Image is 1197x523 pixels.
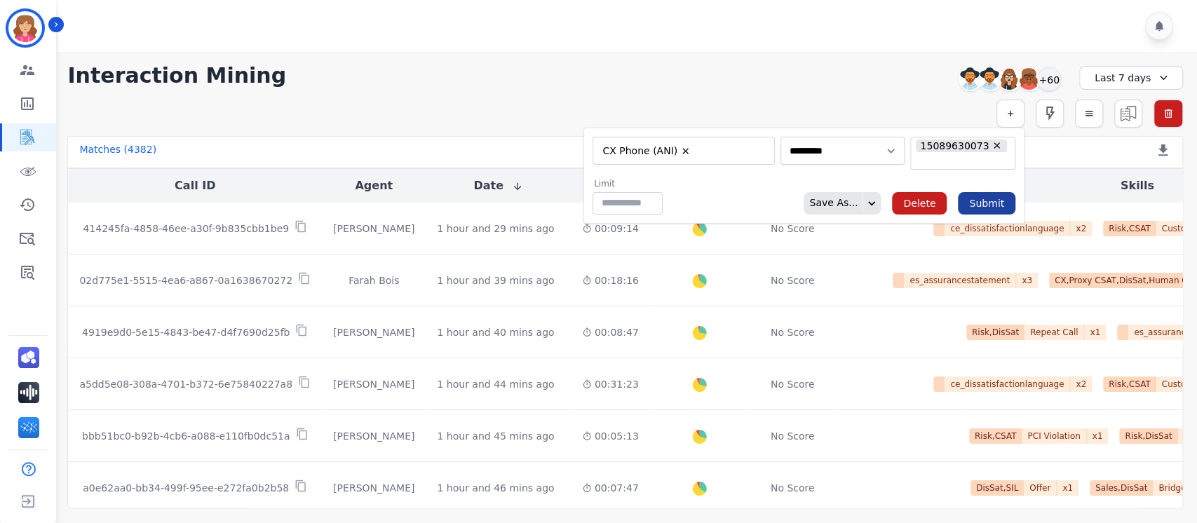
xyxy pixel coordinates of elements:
[966,325,1024,340] span: Risk,DisSat
[914,137,1012,169] ul: selected options
[680,146,691,156] button: Remove CX Phone (ANI)
[1057,480,1078,496] span: x 1
[1079,66,1183,90] div: Last 7 days
[473,177,523,194] button: Date
[437,429,554,443] div: 1 hour and 45 mins ago
[771,377,815,391] div: No Score
[333,222,414,236] div: [PERSON_NAME]
[771,481,815,495] div: No Score
[83,481,289,495] p: a0e62aa0-bb34-499f-95ee-e272fa0b2b58
[8,11,42,45] img: Bordered avatar
[771,325,815,339] div: No Score
[333,273,414,287] div: Farah Bois
[82,325,290,339] p: 4919e9d0-5e15-4843-be47-d4f7690d25fb
[969,428,1022,444] span: Risk,CSAT
[582,222,639,236] div: 00:09:14
[1024,480,1057,496] span: Offer
[904,273,1016,288] span: es_assurancestatement
[1070,221,1092,236] span: x 2
[67,63,286,88] h1: Interaction Mining
[437,377,554,391] div: 1 hour and 44 mins ago
[82,429,290,443] p: bbb51bc0-b92b-4cb6-a088-e110fb0dc51a
[771,273,815,287] div: No Score
[582,429,639,443] div: 00:05:13
[958,192,1015,215] button: Submit
[804,192,858,215] div: Save As...
[971,480,1024,496] span: DisSat,SIL
[582,481,639,495] div: 00:07:47
[1090,480,1153,496] span: Sales,DisSat
[992,140,1002,151] button: Remove 15089630073
[582,325,639,339] div: 00:08:47
[437,273,554,287] div: 1 hour and 39 mins ago
[771,429,815,443] div: No Score
[1037,67,1061,91] div: +60
[355,177,393,194] button: Agent
[1087,428,1109,444] span: x 1
[582,377,639,391] div: 00:31:23
[437,325,554,339] div: 1 hour and 40 mins ago
[1022,428,1086,444] span: PCI Violation
[916,140,1007,153] li: 15089630073
[79,377,292,391] p: a5dd5e08-308a-4701-b372-6e75840227a8
[1121,177,1154,194] button: Skills
[1084,325,1106,340] span: x 1
[582,273,639,287] div: 00:18:16
[79,273,292,287] p: 02d775e1-5515-4ea6-a867-0a1638670272
[333,325,414,339] div: [PERSON_NAME]
[892,192,947,215] button: Delete
[1070,376,1092,392] span: x 2
[771,222,815,236] div: No Score
[333,377,414,391] div: [PERSON_NAME]
[437,481,554,495] div: 1 hour and 46 mins ago
[1016,273,1038,288] span: x 3
[945,376,1070,392] span: ce_dissatisfactionlanguage
[1103,221,1156,236] span: Risk,CSAT
[175,177,215,194] button: Call ID
[945,221,1070,236] span: ce_dissatisfactionlanguage
[1119,428,1177,444] span: Risk,DisSat
[83,222,289,236] p: 414245fa-4858-46ee-a30f-9b835cbb1be9
[333,429,414,443] div: [PERSON_NAME]
[598,144,696,158] li: CX Phone (ANI)
[1024,325,1084,340] span: Repeat Call
[1103,376,1156,392] span: Risk,CSAT
[437,222,554,236] div: 1 hour and 29 mins ago
[594,178,663,189] label: Limit
[596,142,766,159] ul: selected options
[79,142,156,162] div: Matches ( 4382 )
[333,481,414,495] div: [PERSON_NAME]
